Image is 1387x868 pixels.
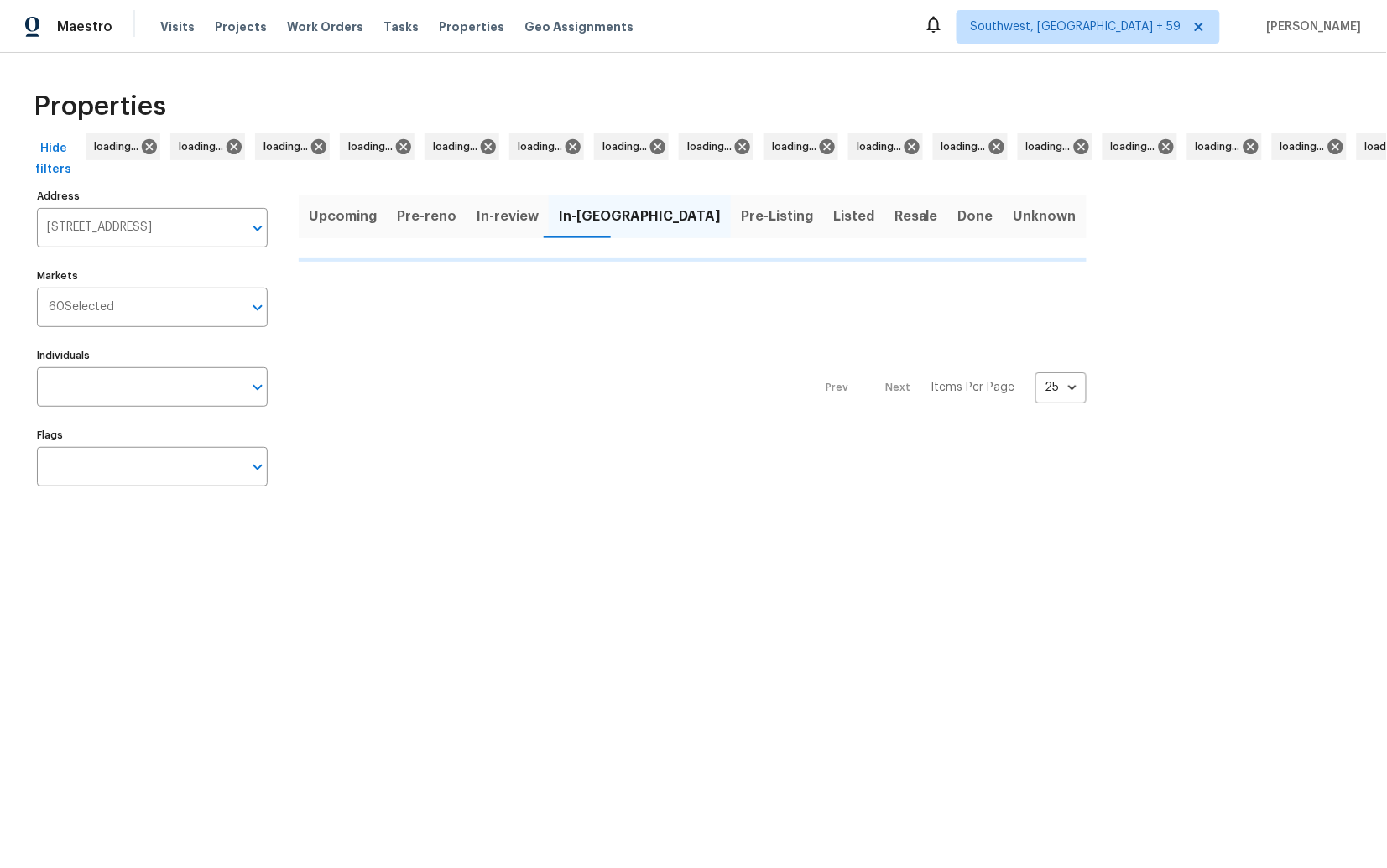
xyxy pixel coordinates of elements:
button: Open [246,296,269,320]
div: loading... [1018,133,1092,160]
span: loading... [518,138,569,155]
div: loading... [509,133,584,160]
span: Visits [160,18,195,35]
nav: Pagination Navigation [811,272,1087,503]
span: Done [958,205,993,228]
div: loading... [848,133,923,160]
span: loading... [1111,138,1162,155]
span: Maestro [57,18,112,35]
div: loading... [340,133,415,160]
button: Open [246,455,269,479]
div: 25 [1035,366,1087,409]
div: loading... [594,133,669,160]
div: loading... [1187,133,1262,160]
div: loading... [1103,133,1177,160]
div: loading... [1272,133,1347,160]
span: Southwest, [GEOGRAPHIC_DATA] + 59 [971,18,1181,35]
span: In-[GEOGRAPHIC_DATA] [559,205,721,228]
span: Geo Assignments [524,18,634,35]
span: loading... [179,138,230,155]
span: loading... [263,138,315,155]
span: Upcoming [309,205,377,228]
div: loading... [679,133,753,160]
div: loading... [86,133,160,160]
span: loading... [602,138,654,155]
span: loading... [1280,138,1332,155]
span: Resale [894,205,938,228]
span: loading... [433,138,484,155]
span: Work Orders [287,18,363,35]
span: loading... [348,138,399,155]
div: loading... [425,133,499,160]
span: Listed [833,205,874,228]
div: loading... [255,133,330,160]
span: loading... [941,138,993,155]
span: Properties [34,98,166,115]
span: loading... [772,138,823,155]
div: loading... [933,133,1008,160]
span: loading... [1026,138,1077,155]
button: Open [246,376,269,399]
label: Address [37,191,268,201]
span: Projects [215,18,267,35]
label: Individuals [37,351,268,361]
label: Flags [37,430,268,440]
label: Markets [37,271,268,281]
span: Pre-Listing [741,205,813,228]
span: loading... [1196,138,1247,155]
span: Unknown [1014,205,1077,228]
span: loading... [857,138,908,155]
button: Hide filters [27,133,81,185]
span: loading... [687,138,738,155]
p: Items Per Page [931,379,1015,396]
div: loading... [170,133,245,160]
div: loading... [764,133,838,160]
span: [PERSON_NAME] [1260,18,1362,35]
span: Properties [439,18,504,35]
span: 60 Selected [49,300,114,314]
span: In-review [477,205,539,228]
button: Open [246,216,269,240]
span: Pre-reno [397,205,456,228]
span: Hide filters [34,138,74,179]
span: loading... [94,138,145,155]
span: Tasks [383,21,419,33]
